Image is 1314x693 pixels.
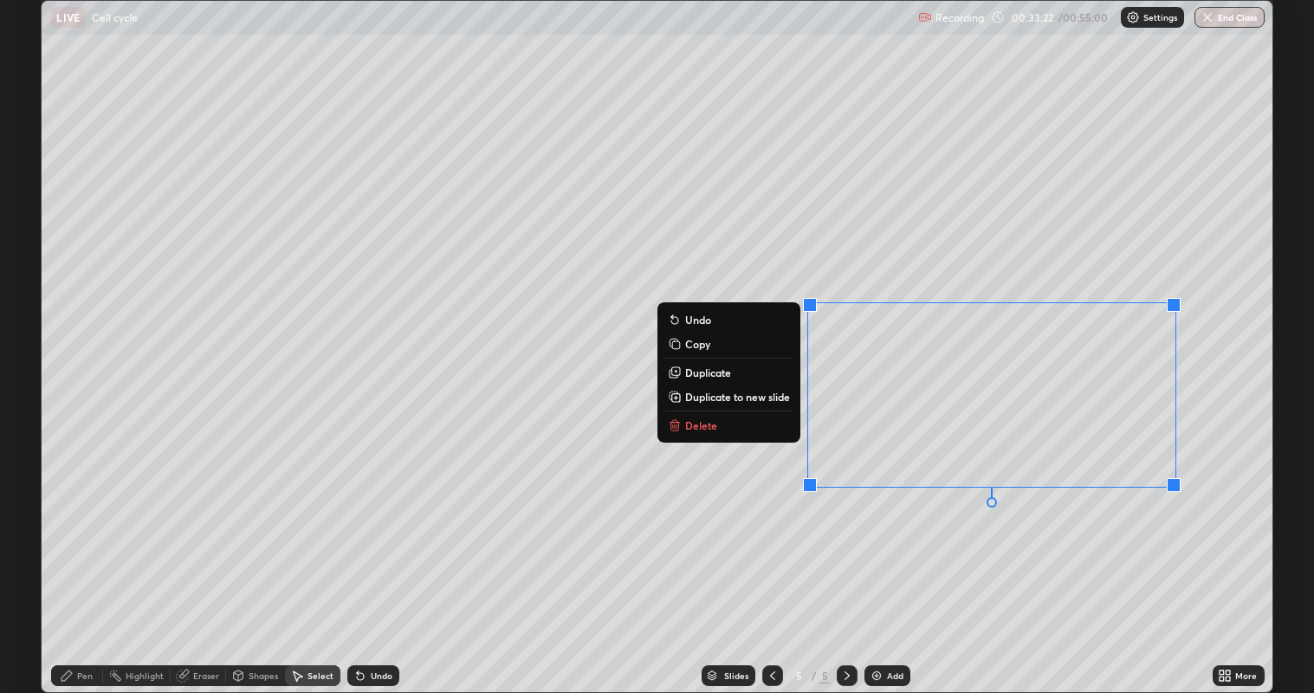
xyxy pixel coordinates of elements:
div: 5 [790,670,807,681]
div: Slides [724,671,748,680]
p: Delete [685,418,717,432]
div: / [811,670,816,681]
button: Copy [664,334,793,354]
p: Cell cycle [92,10,138,24]
div: Undo [371,671,392,680]
img: add-slide-button [870,669,884,683]
button: Undo [664,309,793,330]
button: End Class [1194,7,1265,28]
p: Duplicate to new slide [685,390,790,404]
div: Shapes [249,671,278,680]
p: Undo [685,313,711,327]
p: LIVE [56,10,80,24]
div: Highlight [126,671,164,680]
p: Duplicate [685,366,731,379]
div: More [1235,671,1257,680]
p: Copy [685,337,710,351]
button: Delete [664,415,793,436]
p: Settings [1143,13,1177,22]
button: Duplicate to new slide [664,386,793,407]
div: Add [887,671,903,680]
div: Pen [77,671,93,680]
button: Duplicate [664,362,793,383]
img: class-settings-icons [1126,10,1140,24]
p: Recording [935,11,984,24]
div: Eraser [193,671,219,680]
div: 5 [819,668,830,683]
div: Select [307,671,333,680]
img: recording.375f2c34.svg [918,10,932,24]
img: end-class-cross [1201,10,1214,24]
